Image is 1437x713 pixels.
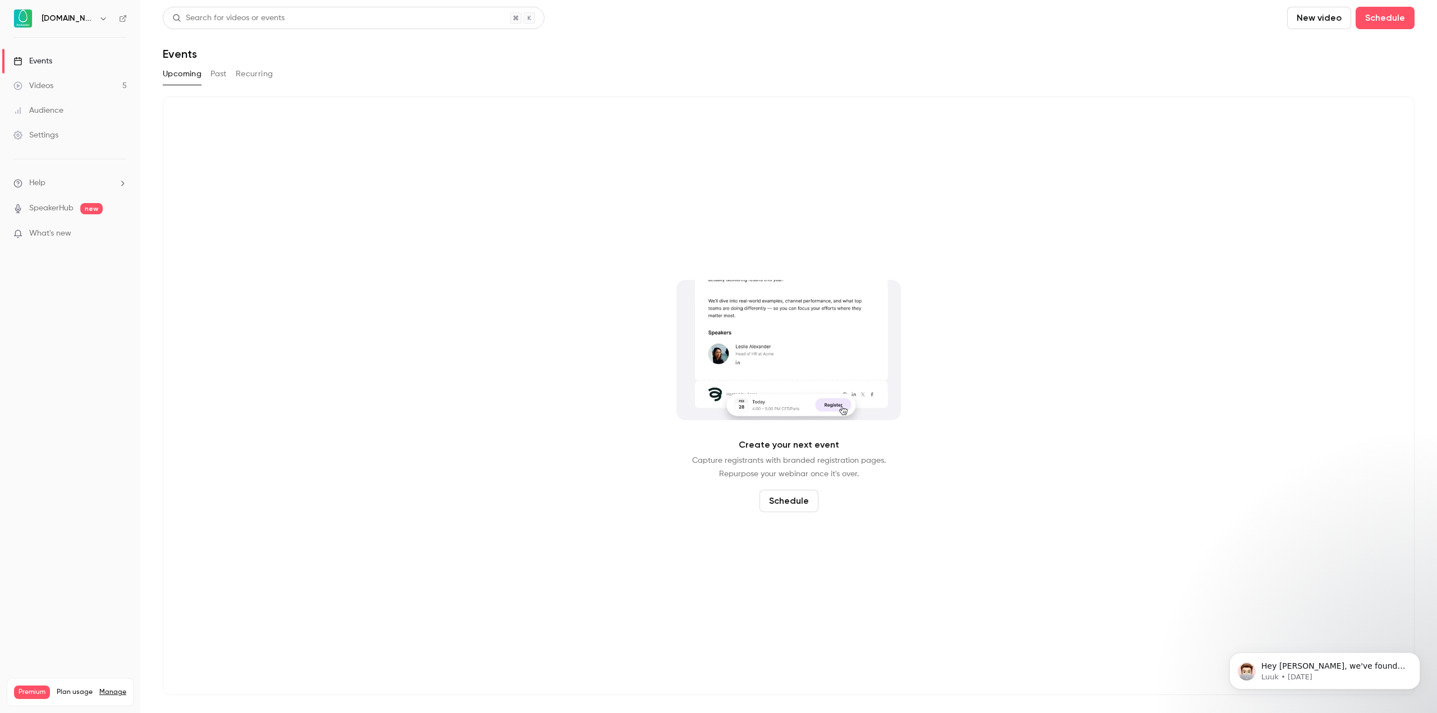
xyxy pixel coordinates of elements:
button: Schedule [1356,7,1415,29]
div: Events [13,56,52,67]
span: Plan usage [57,688,93,697]
p: Create your next event [739,438,839,452]
button: Recurring [236,65,273,83]
h6: [DOMAIN_NAME] [42,13,94,24]
button: Past [210,65,227,83]
div: Settings [13,130,58,141]
button: New video [1287,7,1351,29]
p: Capture registrants with branded registration pages. Repurpose your webinar once it's over. [692,454,886,481]
span: Premium [14,686,50,699]
a: Manage [99,688,126,697]
span: new [80,203,103,214]
div: Videos [13,80,53,91]
button: Upcoming [163,65,202,83]
iframe: Intercom notifications message [1212,629,1437,707]
span: Help [29,177,45,189]
h1: Events [163,47,197,61]
img: Avokaado.io [14,10,32,27]
a: SpeakerHub [29,203,74,214]
li: help-dropdown-opener [13,177,127,189]
button: Schedule [759,490,818,512]
div: Audience [13,105,63,116]
span: What's new [29,228,71,240]
div: Search for videos or events [172,12,285,24]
